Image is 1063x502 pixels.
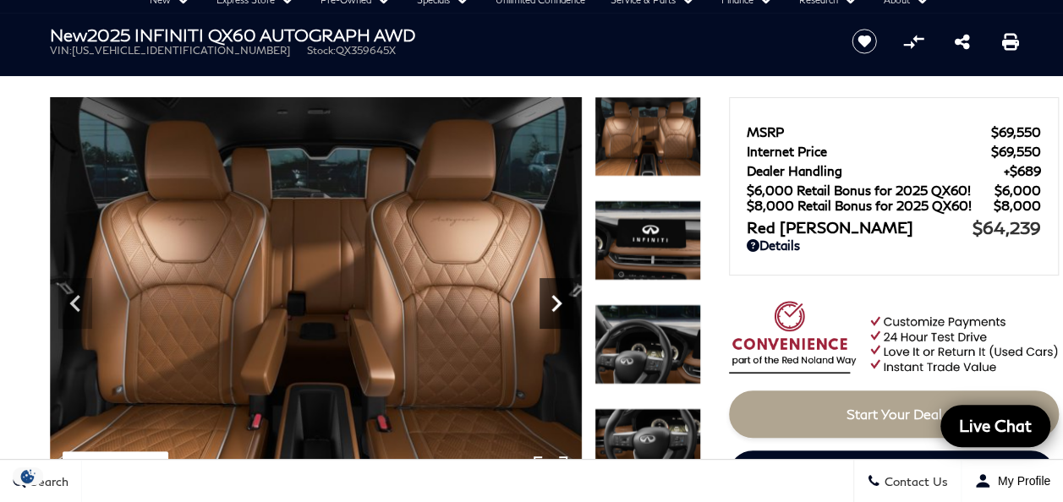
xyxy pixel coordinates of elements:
[973,217,1041,237] span: $64,239
[595,408,701,488] img: New 2025 2T MJST WHTE INFINITI AUTOGRAPH AWD image 19
[880,474,948,488] span: Contact Us
[540,278,573,329] div: Next
[63,451,168,483] div: (22) Photos
[962,460,1063,502] button: Open user profile menu
[995,183,1041,198] span: $6,000
[729,390,1059,438] a: Start Your Deal
[901,29,926,54] button: Compare Vehicle
[747,198,1041,213] a: $8,000 Retail Bonus for 2025 QX60! $8,000
[747,163,1041,178] a: Dealer Handling $689
[951,415,1040,436] span: Live Chat
[8,467,47,485] section: Click to Open Cookie Consent Modal
[991,474,1050,488] span: My Profile
[994,198,1041,213] span: $8,000
[846,28,883,55] button: Save vehicle
[747,183,995,198] span: $6,000 Retail Bonus for 2025 QX60!
[991,144,1041,159] span: $69,550
[8,467,47,485] img: Opt-Out Icon
[747,217,1041,237] a: Red [PERSON_NAME] $64,239
[991,124,1041,139] span: $69,550
[747,124,991,139] span: MSRP
[747,144,1041,159] a: Internet Price $69,550
[307,44,336,57] span: Stock:
[595,96,701,177] img: New 2025 2T MJST WHTE INFINITI AUTOGRAPH AWD image 16
[26,474,68,488] span: Search
[1002,31,1019,52] a: Print this New 2025 INFINITI QX60 AUTOGRAPH AWD
[747,183,1041,198] a: $6,000 Retail Bonus for 2025 QX60! $6,000
[336,44,396,57] span: QX359645X
[72,44,290,57] span: [US_VEHICLE_IDENTIFICATION_NUMBER]
[747,163,1004,178] span: Dealer Handling
[595,304,701,385] img: New 2025 2T MJST WHTE INFINITI AUTOGRAPH AWD image 18
[940,405,1050,447] a: Live Chat
[50,44,72,57] span: VIN:
[747,237,1041,253] a: Details
[1004,163,1041,178] span: $689
[954,31,969,52] a: Share this New 2025 INFINITI QX60 AUTOGRAPH AWD
[747,198,994,213] span: $8,000 Retail Bonus for 2025 QX60!
[58,278,92,329] div: Previous
[729,450,1055,498] a: Instant Trade Value
[747,144,991,159] span: Internet Price
[595,200,701,281] img: New 2025 2T MJST WHTE INFINITI AUTOGRAPH AWD image 17
[50,25,824,44] h1: 2025 INFINITI QX60 AUTOGRAPH AWD
[747,124,1041,139] a: MSRP $69,550
[50,25,87,45] strong: New
[747,218,973,237] span: Red [PERSON_NAME]
[847,406,942,422] span: Start Your Deal
[50,97,582,496] img: New 2025 2T MJST WHTE INFINITI AUTOGRAPH AWD image 16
